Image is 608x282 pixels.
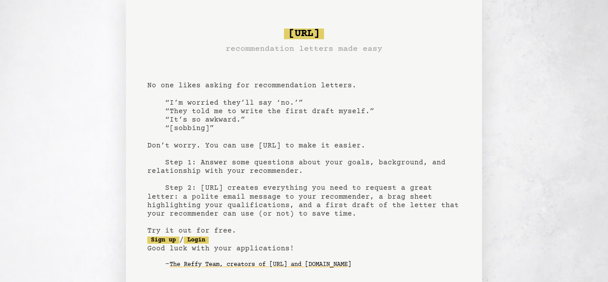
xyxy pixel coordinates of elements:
[226,43,382,55] h3: recommendation letters made easy
[170,257,351,272] a: The Reffy Team, creators of [URL] and [DOMAIN_NAME]
[165,260,461,269] div: -
[284,29,324,39] span: [URL]
[184,237,209,244] a: Login
[147,237,179,244] a: Sign up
